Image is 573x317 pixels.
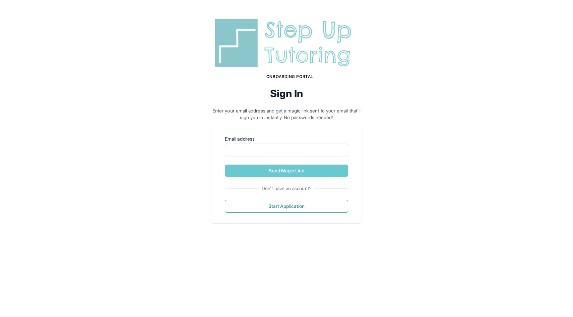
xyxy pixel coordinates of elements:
span: Don't have an account? [259,185,314,192]
img: Step Up Tutoring horizontal logo [211,16,362,70]
button: Send Magic Link [225,164,348,177]
p: Enter your email address and get a magic link sent to your email that'll sign you in instantly. N... [211,107,362,121]
h2: Sign In [211,87,362,99]
label: Email address [225,136,348,142]
h1: Onboarding Portal [218,74,362,79]
button: Start Application [225,200,348,213]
